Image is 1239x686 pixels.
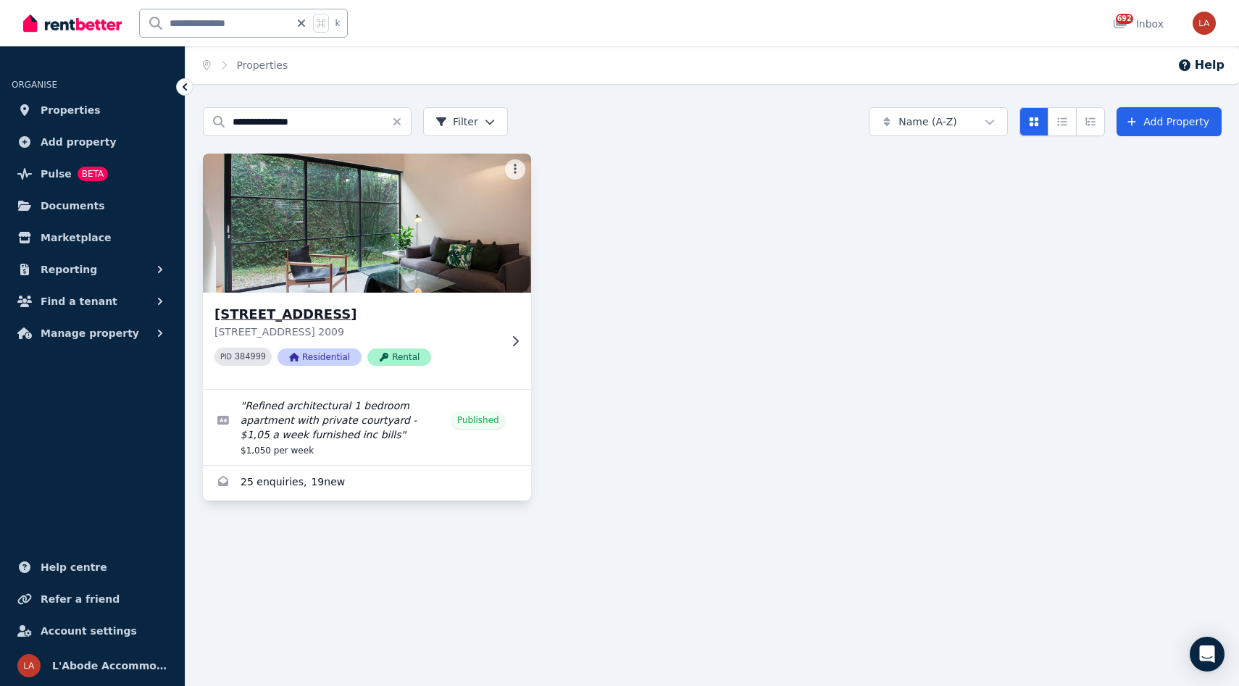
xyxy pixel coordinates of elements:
[41,293,117,310] span: Find a tenant
[1177,57,1225,74] button: Help
[41,165,72,183] span: Pulse
[1019,107,1105,136] div: View options
[41,101,101,119] span: Properties
[1019,107,1048,136] button: Card view
[367,348,431,366] span: Rental
[1190,637,1225,672] div: Open Intercom Messenger
[235,352,266,362] code: 384999
[1117,107,1222,136] a: Add Property
[435,114,478,129] span: Filter
[12,616,173,645] a: Account settings
[41,590,120,608] span: Refer a friend
[505,159,525,180] button: More options
[423,107,508,136] button: Filter
[220,353,232,361] small: PID
[1193,12,1216,35] img: L'Abode Accommodation Specialist
[391,107,412,136] button: Clear search
[52,657,167,674] span: L'Abode Accommodation Specialist
[17,654,41,677] img: L'Abode Accommodation Specialist
[12,223,173,252] a: Marketplace
[278,348,362,366] span: Residential
[1048,107,1077,136] button: Compact list view
[12,553,173,582] a: Help centre
[237,59,288,71] a: Properties
[78,167,108,181] span: BETA
[23,12,122,34] img: RentBetter
[41,197,105,214] span: Documents
[1116,14,1133,24] span: 692
[203,390,531,465] a: Edit listing: Refined architectural 1 bedroom apartment with private courtyard - $1,05 a week fur...
[41,559,107,576] span: Help centre
[12,255,173,284] button: Reporting
[335,17,340,29] span: k
[12,127,173,156] a: Add property
[41,261,97,278] span: Reporting
[41,229,111,246] span: Marketplace
[185,46,305,84] nav: Breadcrumb
[12,191,173,220] a: Documents
[12,159,173,188] a: PulseBETA
[898,114,957,129] span: Name (A-Z)
[12,287,173,316] button: Find a tenant
[41,622,137,640] span: Account settings
[1113,17,1164,31] div: Inbox
[214,325,499,339] p: [STREET_ADDRESS] 2009
[1076,107,1105,136] button: Expanded list view
[41,133,117,151] span: Add property
[12,80,57,90] span: ORGANISE
[195,150,539,296] img: 50 Little Mount St, Pyrmont
[12,96,173,125] a: Properties
[214,304,499,325] h3: [STREET_ADDRESS]
[203,154,531,389] a: 50 Little Mount St, Pyrmont[STREET_ADDRESS][STREET_ADDRESS] 2009PID 384999ResidentialRental
[12,319,173,348] button: Manage property
[41,325,139,342] span: Manage property
[869,107,1008,136] button: Name (A-Z)
[203,466,531,501] a: Enquiries for 50 Little Mount St, Pyrmont
[12,585,173,614] a: Refer a friend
